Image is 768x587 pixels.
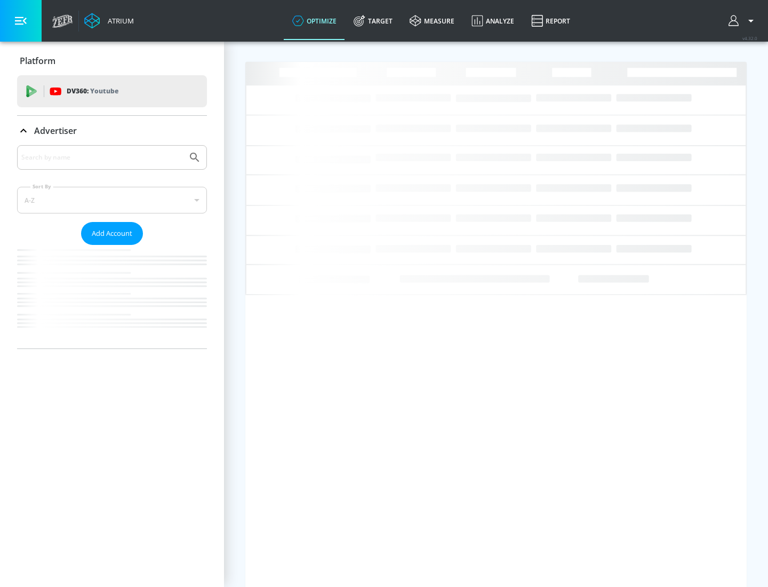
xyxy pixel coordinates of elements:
div: DV360: Youtube [17,75,207,107]
div: Advertiser [17,116,207,146]
a: Atrium [84,13,134,29]
label: Sort By [30,183,53,190]
div: A-Z [17,187,207,213]
button: Add Account [81,222,143,245]
a: Analyze [463,2,523,40]
div: Advertiser [17,145,207,348]
nav: list of Advertiser [17,245,207,348]
p: Platform [20,55,55,67]
span: v 4.32.0 [742,35,757,41]
p: Advertiser [34,125,77,137]
a: Target [345,2,401,40]
a: Report [523,2,579,40]
p: DV360: [67,85,118,97]
div: Platform [17,46,207,76]
p: Youtube [90,85,118,97]
a: measure [401,2,463,40]
a: optimize [284,2,345,40]
span: Add Account [92,227,132,240]
div: Atrium [103,16,134,26]
input: Search by name [21,150,183,164]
